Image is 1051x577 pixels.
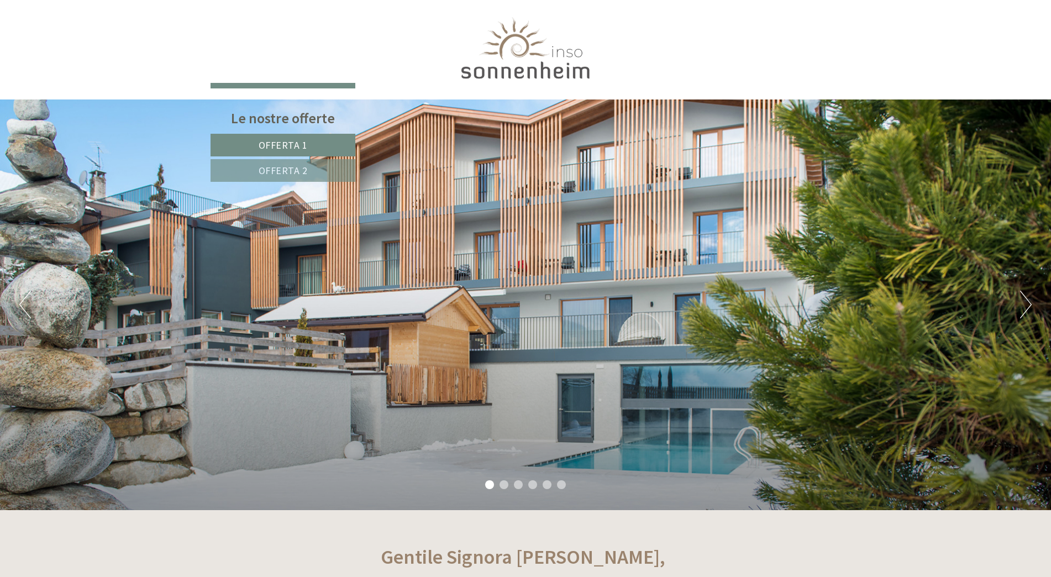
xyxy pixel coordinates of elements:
[211,108,355,128] div: Le nostre offerte
[1020,291,1032,318] button: Next
[259,164,308,177] span: Offerta 2
[259,139,308,151] span: Offerta 1
[381,546,665,568] h1: Gentile Signora [PERSON_NAME],
[19,291,31,318] button: Previous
